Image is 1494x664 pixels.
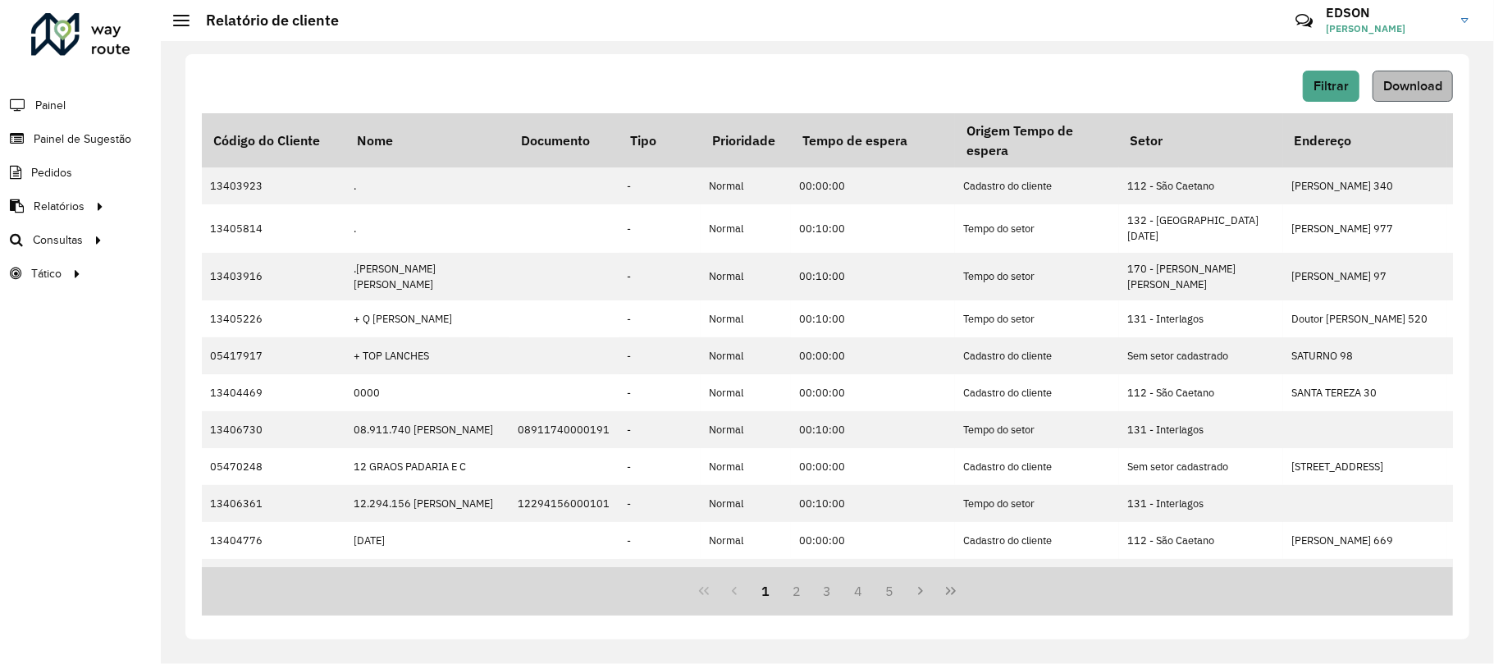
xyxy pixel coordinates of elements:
td: Normal [701,167,791,204]
td: 13403916 [202,253,345,300]
th: Prioridade [701,113,791,167]
td: 00:00:00 [791,167,955,204]
td: Sem setor cadastrado [1119,448,1283,485]
td: - [619,522,701,559]
td: Doutor [PERSON_NAME] 520 [1283,300,1447,337]
td: 12.294.156 [PERSON_NAME] [345,485,509,522]
span: Relatórios [34,198,85,215]
td: [PERSON_NAME] 977 [1283,204,1447,252]
td: - [619,337,701,374]
button: Download [1373,71,1453,102]
td: 112 - São Caetano [1119,522,1283,559]
span: Pedidos [31,164,72,181]
td: Cadastro do cliente [955,448,1119,485]
button: 4 [843,575,874,607]
td: - [619,167,701,204]
th: Tipo [619,113,701,167]
td: 0000 [345,374,509,411]
span: Consultas [33,231,83,249]
td: Tempo do setor [955,253,1119,300]
td: Tempo do setor [955,204,1119,252]
td: Tempo do setor [955,411,1119,448]
th: Código do Cliente [202,113,345,167]
td: 16.602.262 [PERSON_NAME] [PERSON_NAME] [345,559,509,607]
td: 00:10:00 [791,300,955,337]
span: Download [1383,79,1442,93]
td: Normal [701,337,791,374]
td: 00:10:00 [791,204,955,252]
td: + TOP LANCHES [345,337,509,374]
th: Documento [509,113,619,167]
span: Tático [31,265,62,282]
td: Cadastro do cliente [955,522,1119,559]
td: 13405226 [202,300,345,337]
td: Cadastro do cliente [955,374,1119,411]
td: [PERSON_NAME] 97 [1283,253,1447,300]
td: 00:10:00 [791,253,955,300]
td: 131 - Interlagos [1119,411,1283,448]
button: 5 [874,575,905,607]
button: Last Page [935,575,966,607]
td: 13404776 [202,522,345,559]
td: 00:10:00 [791,485,955,522]
td: 13404469 [202,374,345,411]
h2: Relatório de cliente [190,11,339,30]
button: Filtrar [1303,71,1359,102]
td: 05470248 [202,448,345,485]
button: 2 [781,575,812,607]
td: Tempo do setor [955,300,1119,337]
td: - [619,204,701,252]
td: 112 - São Caetano [1119,167,1283,204]
td: SATURNO 98 [1283,337,1447,374]
td: Tempo do setor [955,485,1119,522]
td: 13403923 [202,167,345,204]
td: 12 GRAOS PADARIA E C [345,448,509,485]
td: Normal [701,448,791,485]
td: Cadastro do cliente [955,337,1119,374]
td: . [345,204,509,252]
button: 1 [750,575,781,607]
td: Sem setor cadastrado [1119,337,1283,374]
span: Filtrar [1314,79,1349,93]
td: SANTA TEREZA 30 [1283,374,1447,411]
td: Normal [701,253,791,300]
td: . [345,167,509,204]
th: Origem Tempo de espera [955,113,1119,167]
td: 151 - [GEOGRAPHIC_DATA] [1119,559,1283,607]
th: Endereço [1283,113,1447,167]
td: - [619,448,701,485]
a: Contato Rápido [1286,3,1322,39]
td: [PERSON_NAME] 669 [1283,522,1447,559]
td: 05417917 [202,337,345,374]
td: Normal [701,485,791,522]
td: Normal [701,374,791,411]
button: Next Page [905,575,936,607]
td: + Q [PERSON_NAME] [345,300,509,337]
td: 131 - Interlagos [1119,300,1283,337]
td: 13406730 [202,411,345,448]
td: 13405927 [202,559,345,607]
th: Nome [345,113,509,167]
td: Normal [701,411,791,448]
td: Normal [701,204,791,252]
td: Cadastro do cliente [955,167,1119,204]
span: Painel de Sugestão [34,131,131,148]
td: - [619,411,701,448]
td: 112 - São Caetano [1119,374,1283,411]
td: 00:10:00 [791,559,955,607]
td: 00:00:00 [791,448,955,485]
td: [PERSON_NAME] 340 [1283,167,1447,204]
td: Normal [701,300,791,337]
th: Setor [1119,113,1283,167]
td: - [619,300,701,337]
span: [PERSON_NAME] [1326,21,1449,36]
h3: EDSON [1326,5,1449,21]
td: Normal [701,559,791,607]
td: 170 - [PERSON_NAME] [PERSON_NAME] [1119,253,1283,300]
td: 131 - Interlagos [1119,485,1283,522]
td: 13406361 [202,485,345,522]
button: 3 [812,575,843,607]
span: Painel [35,97,66,114]
th: Tempo de espera [791,113,955,167]
td: 08911740000191 [509,411,619,448]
